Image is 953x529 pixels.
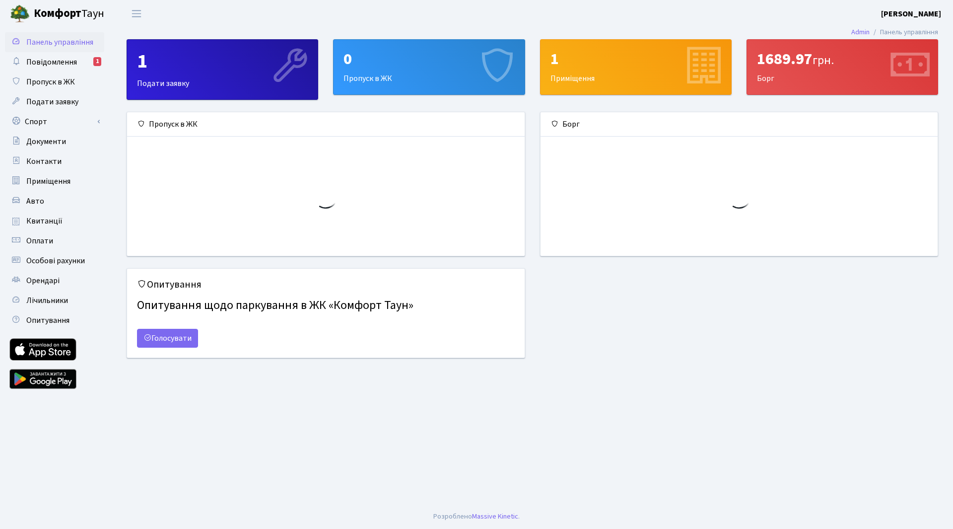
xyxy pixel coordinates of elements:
[34,5,81,21] b: Комфорт
[5,151,104,171] a: Контакти
[26,136,66,147] span: Документи
[26,255,85,266] span: Особові рахунки
[26,216,63,227] span: Квитанції
[540,39,732,95] a: 1Приміщення
[541,112,938,137] div: Борг
[881,8,941,19] b: [PERSON_NAME]
[34,5,104,22] span: Таун
[5,291,104,310] a: Лічильники
[26,176,70,187] span: Приміщення
[10,4,30,24] img: logo.png
[5,251,104,271] a: Особові рахунки
[26,57,77,68] span: Повідомлення
[26,315,69,326] span: Опитування
[26,275,60,286] span: Орендарі
[550,50,721,69] div: 1
[26,235,53,246] span: Оплати
[5,32,104,52] a: Панель управління
[137,50,308,74] div: 1
[5,191,104,211] a: Авто
[433,511,472,522] a: Розроблено
[541,40,731,94] div: Приміщення
[343,50,514,69] div: 0
[26,96,78,107] span: Подати заявку
[26,295,68,306] span: Лічильники
[127,39,318,100] a: 1Подати заявку
[5,112,104,132] a: Спорт
[5,211,104,231] a: Квитанції
[5,132,104,151] a: Документи
[747,40,938,94] div: Борг
[5,72,104,92] a: Пропуск в ЖК
[127,40,318,99] div: Подати заявку
[870,27,938,38] li: Панель управління
[333,39,525,95] a: 0Пропуск в ЖК
[757,50,928,69] div: 1689.97
[5,171,104,191] a: Приміщення
[26,76,75,87] span: Пропуск в ЖК
[127,112,525,137] div: Пропуск в ЖК
[334,40,524,94] div: Пропуск в ЖК
[26,37,93,48] span: Панель управління
[124,5,149,22] button: Переключити навігацію
[881,8,941,20] a: [PERSON_NAME]
[851,27,870,37] a: Admin
[472,511,518,522] a: Massive Kinetic
[5,92,104,112] a: Подати заявку
[5,271,104,291] a: Орендарі
[26,156,62,167] span: Контакти
[26,196,44,207] span: Авто
[137,329,198,348] a: Голосувати
[5,310,104,330] a: Опитування
[5,52,104,72] a: Повідомлення1
[93,57,101,66] div: 1
[813,52,834,69] span: грн.
[836,22,953,43] nav: breadcrumb
[433,511,520,522] div: .
[137,295,515,317] h4: Опитування щодо паркування в ЖК «Комфорт Таун»
[5,231,104,251] a: Оплати
[137,279,515,291] h5: Опитування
